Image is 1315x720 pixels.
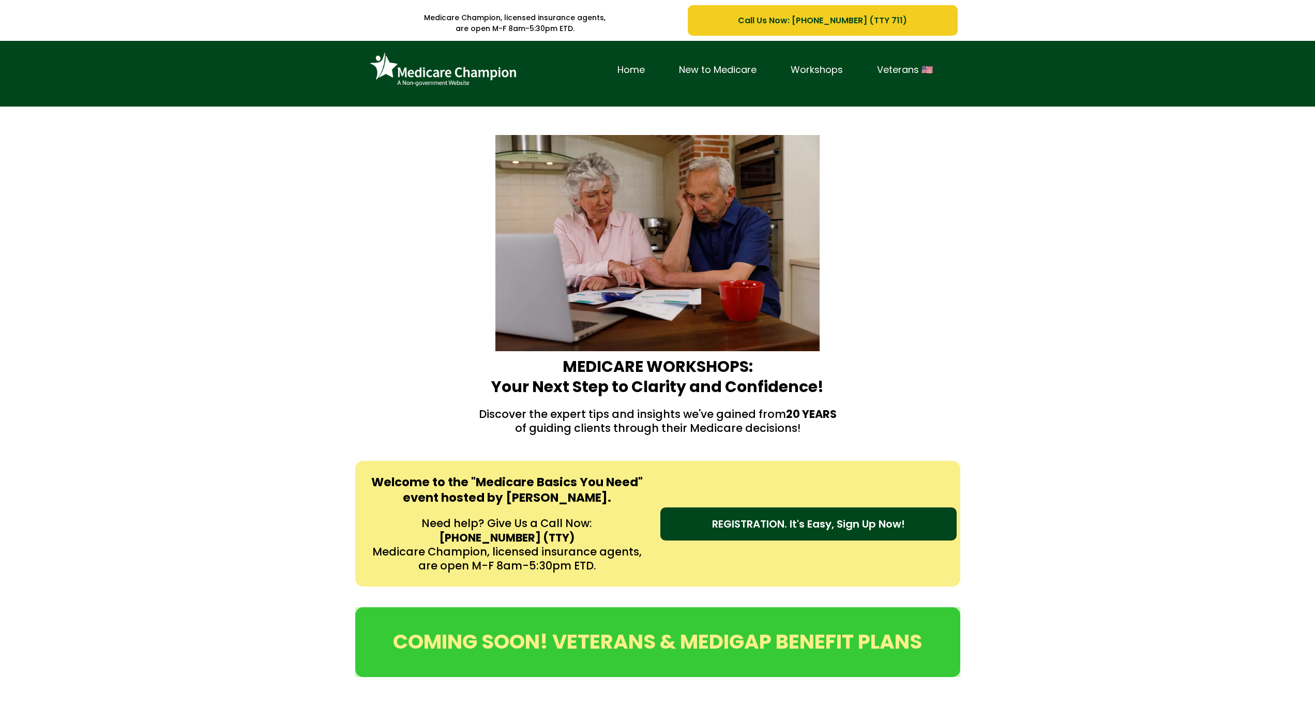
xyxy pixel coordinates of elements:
[712,516,905,532] span: REGISTRATION. It's Easy, Sign Up Now!
[774,62,860,78] a: Workshops
[393,627,922,656] span: COMING SOON! VETERANS & MEDIGAP BENEFIT PLANS
[662,62,774,78] a: New to Medicare
[358,421,958,435] p: of guiding clients through their Medicare decisions!
[786,407,837,422] strong: 20 YEARS
[369,516,645,530] p: Need help? Give Us a Call Now:
[563,355,753,378] strong: MEDICARE WORKSHOPS:
[688,5,957,36] a: Call Us Now: 1-833-823-1990 (TTY 711)
[860,62,950,78] a: Veterans 🇺🇸
[738,14,907,27] span: Call Us Now: [PHONE_NUMBER] (TTY 711)
[600,62,662,78] a: Home
[660,507,957,541] a: REGISTRATION. It's Easy, Sign Up Now!
[439,530,575,545] strong: [PHONE_NUMBER] (TTY)
[371,474,643,506] strong: Welcome to the "Medicare Basics You Need" event hosted by [PERSON_NAME].
[491,376,824,398] strong: Your Next Step to Clarity and Confidence!
[366,49,521,91] img: Brand Logo
[358,407,958,421] p: Discover the expert tips and insights we've gained from
[358,12,673,23] p: Medicare Champion, licensed insurance agents,
[369,545,645,573] p: Medicare Champion, licensed insurance agents, are open M-F 8am-5:30pm ETD.
[358,23,673,34] p: are open M-F 8am-5:30pm ETD.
